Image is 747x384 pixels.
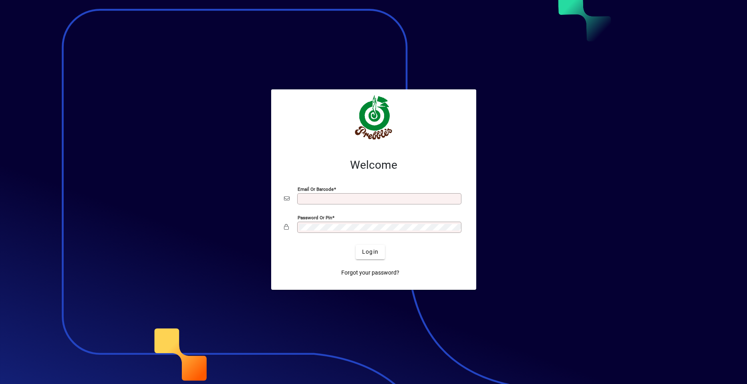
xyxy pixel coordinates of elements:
[341,269,399,277] span: Forgot your password?
[338,266,403,280] a: Forgot your password?
[284,158,463,172] h2: Welcome
[298,214,332,220] mat-label: Password or Pin
[356,245,385,259] button: Login
[298,186,334,192] mat-label: Email or Barcode
[362,248,379,256] span: Login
